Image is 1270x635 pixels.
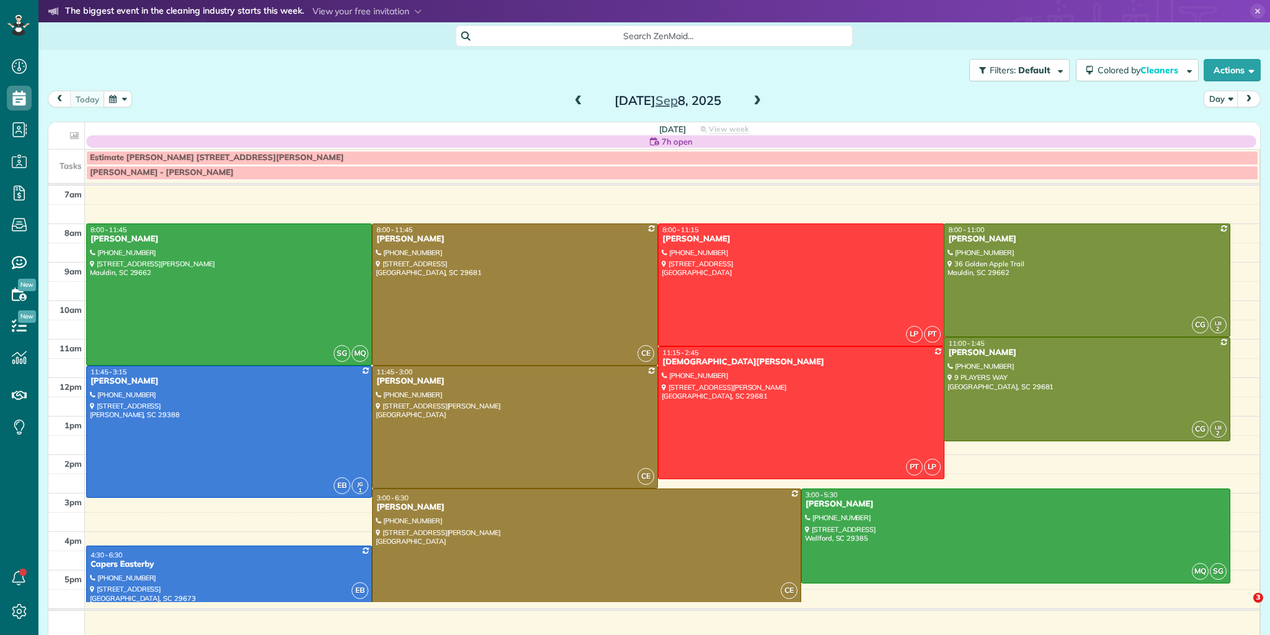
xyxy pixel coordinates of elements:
small: 2 [1210,323,1226,335]
span: 5pm [64,574,82,584]
span: 8:00 - 11:45 [91,225,127,234]
span: View week [709,124,748,134]
span: SG [1210,563,1227,580]
small: 1 [352,485,368,497]
span: JG [357,480,363,487]
small: 2 [1210,428,1226,439]
span: 2pm [64,459,82,469]
button: Filters: Default [969,59,1070,81]
span: 3 [1253,593,1263,603]
span: 8am [64,228,82,238]
span: CG [1192,317,1209,333]
span: SG [334,345,350,362]
button: prev [48,91,71,107]
iframe: Intercom live chat [1228,593,1258,623]
span: MQ [1192,563,1209,580]
div: Capers Easterby [90,559,368,570]
span: [PERSON_NAME] - [PERSON_NAME] [90,168,234,178]
span: 12pm [60,382,82,392]
span: 11am [60,343,82,353]
span: Sep [655,92,678,108]
span: CG [1192,421,1209,438]
span: LP [906,326,923,343]
span: 11:15 - 2:45 [662,348,698,357]
span: Estimate [PERSON_NAME] [STREET_ADDRESS][PERSON_NAME] [90,153,344,163]
span: 7am [64,189,82,199]
span: Colored by [1098,65,1183,76]
span: LP [924,459,941,475]
span: 11:00 - 1:45 [948,339,984,348]
div: [PERSON_NAME] [805,499,1227,510]
button: today [70,91,105,107]
span: LB [1215,320,1222,327]
span: EB [334,477,350,494]
div: [PERSON_NAME] [90,234,368,245]
span: PT [906,459,923,475]
span: 10am [60,305,82,315]
button: Actions [1204,59,1261,81]
span: New [18,310,36,323]
span: 11:45 - 3:00 [376,367,412,376]
span: 8:00 - 11:15 [662,225,698,234]
div: [PERSON_NAME] [662,234,940,245]
span: PT [924,326,941,343]
span: New [18,279,36,291]
span: 8:00 - 11:00 [948,225,984,234]
span: 4pm [64,536,82,546]
strong: The biggest event in the cleaning industry starts this week. [65,5,304,19]
span: 4:30 - 6:30 [91,551,123,559]
span: 11:45 - 3:15 [91,367,127,376]
div: [PERSON_NAME] [376,234,654,245]
span: Cleaners [1140,65,1180,76]
span: 8:00 - 11:45 [376,225,412,234]
span: MQ [352,345,368,362]
span: CE [781,582,797,599]
span: EB [352,582,368,599]
h2: [DATE] 8, 2025 [590,94,745,107]
span: CE [637,345,654,362]
span: 9am [64,266,82,276]
div: [PERSON_NAME] [376,376,654,387]
span: CE [637,468,654,485]
span: [DATE] [659,124,686,134]
button: next [1237,91,1261,107]
div: [PERSON_NAME] [376,502,797,513]
span: Default [1018,65,1051,76]
div: [PERSON_NAME] [948,234,1226,245]
div: [PERSON_NAME] [90,376,368,387]
button: Day [1204,91,1238,107]
span: Filters: [990,65,1016,76]
span: 7h open [662,135,693,148]
span: 1pm [64,420,82,430]
span: 3:00 - 5:30 [806,490,838,499]
span: LB [1215,424,1222,431]
span: 3pm [64,497,82,507]
button: Colored byCleaners [1076,59,1199,81]
div: [PERSON_NAME] [948,348,1226,358]
a: Filters: Default [963,59,1070,81]
div: [DEMOGRAPHIC_DATA][PERSON_NAME] [662,357,940,367]
span: 3:00 - 6:30 [376,493,409,502]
